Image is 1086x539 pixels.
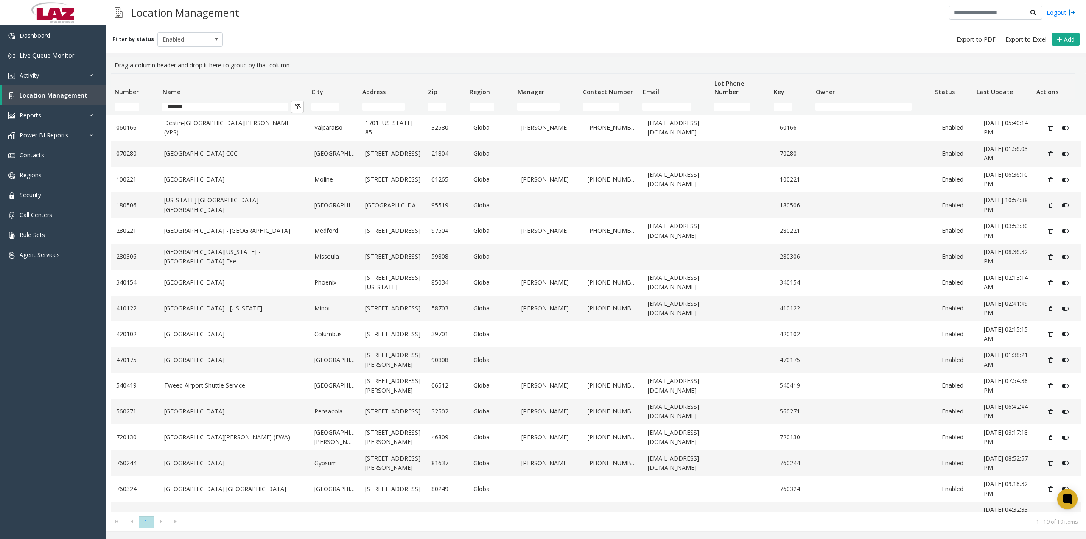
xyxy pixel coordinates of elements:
button: Clear [291,101,304,113]
a: [DATE] 10:54:38 PM [984,195,1034,215]
td: Contact Number Filter [579,99,639,115]
a: [PERSON_NAME] [521,458,577,468]
input: City Filter [311,103,339,111]
a: [PHONE_NUMBER] [588,226,638,235]
td: Number Filter [111,99,159,115]
a: [PERSON_NAME] [521,123,577,132]
a: 560271 [116,407,154,416]
a: [PHONE_NUMBER] [588,123,638,132]
span: Last Update [977,88,1013,96]
input: Region Filter [470,103,494,111]
a: Global [473,304,511,313]
a: [GEOGRAPHIC_DATA] [164,407,304,416]
img: 'icon' [8,252,15,259]
a: Location Management [2,85,106,105]
span: Page 1 [139,516,154,528]
button: Delete [1044,405,1058,419]
a: 760244 [780,458,812,468]
td: Status Filter [931,99,973,115]
span: Enabled [158,33,210,46]
button: Delete [1044,121,1058,135]
td: Name Filter [159,99,308,115]
a: [GEOGRAPHIC_DATA][PERSON_NAME] (FWA) [164,433,304,442]
span: [DATE] 06:42:44 PM [984,402,1028,420]
a: Moline [314,175,355,184]
a: 58703 [431,304,463,313]
button: Disable [1058,379,1073,393]
span: Export to Excel [1005,35,1047,44]
a: Enabled [942,330,974,339]
a: Global [473,381,511,390]
a: [DATE] 02:13:14 AM [984,273,1034,292]
a: Global [473,458,511,468]
a: [PHONE_NUMBER] [588,278,638,287]
a: [EMAIL_ADDRESS][DOMAIN_NAME] [648,221,710,240]
button: Delete [1044,276,1058,290]
a: 39701 [431,330,463,339]
a: Valparaiso [314,123,355,132]
button: Delete [1044,430,1058,444]
img: 'icon' [8,33,15,39]
a: [PHONE_NUMBER] [588,381,638,390]
a: [STREET_ADDRESS][PERSON_NAME] [365,454,421,473]
td: Last Update Filter [973,99,1033,115]
a: [PERSON_NAME] [521,175,577,184]
a: [STREET_ADDRESS][PERSON_NAME] [365,350,421,369]
td: Key Filter [770,99,812,115]
button: Disable [1058,353,1073,367]
a: Global [473,252,511,261]
button: Export to PDF [953,34,999,45]
button: Disable [1058,482,1073,496]
a: 410122 [780,304,812,313]
a: [GEOGRAPHIC_DATA] [314,201,355,210]
span: Power BI Reports [20,131,68,139]
a: Enabled [942,484,974,494]
button: Delete [1044,353,1058,367]
button: Disable [1058,276,1073,290]
button: Delete [1044,147,1058,160]
a: 81637 [431,458,463,468]
a: 85034 [431,278,463,287]
a: 100221 [780,175,812,184]
a: [STREET_ADDRESS] [365,330,421,339]
a: Enabled [942,433,974,442]
a: [DATE] 09:18:32 PM [984,479,1034,498]
a: 61265 [431,175,463,184]
input: Zip Filter [428,103,446,111]
a: [GEOGRAPHIC_DATA] [164,175,304,184]
h3: Location Management [127,2,244,23]
a: [GEOGRAPHIC_DATA][PERSON_NAME] [314,428,355,447]
input: Lot Phone Number Filter [714,103,750,111]
td: Region Filter [466,99,514,115]
a: Global [473,278,511,287]
span: Rule Sets [20,231,45,239]
span: Email [643,88,659,96]
a: [GEOGRAPHIC_DATA][US_STATE] - [GEOGRAPHIC_DATA] Fee [164,247,304,266]
span: [DATE] 03:17:18 PM [984,428,1028,446]
a: [GEOGRAPHIC_DATA] CCC [164,149,304,158]
a: 80249 [431,484,463,494]
a: [DATE] 06:36:10 PM [984,170,1034,189]
th: Status [931,74,973,99]
a: [GEOGRAPHIC_DATA] [314,510,355,519]
a: [PERSON_NAME] [521,278,577,287]
a: [DATE] 03:53:30 PM [984,221,1034,240]
a: 280221 [780,226,812,235]
a: 860115 [780,510,812,519]
input: Key Filter [774,103,792,111]
a: [PERSON_NAME] [521,226,577,235]
a: Enabled [942,226,974,235]
th: Actions [1033,74,1075,99]
td: Owner Filter [812,99,931,115]
a: [STREET_ADDRESS] [365,484,421,494]
a: Global [473,355,511,365]
a: Global [473,407,511,416]
img: 'icon' [8,112,15,119]
a: [PERSON_NAME] [521,381,577,390]
span: Security [20,191,41,199]
span: Owner [816,88,835,96]
button: Delete [1044,302,1058,315]
img: pageIcon [115,2,123,23]
img: 'icon' [8,53,15,59]
a: 060166 [116,123,154,132]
